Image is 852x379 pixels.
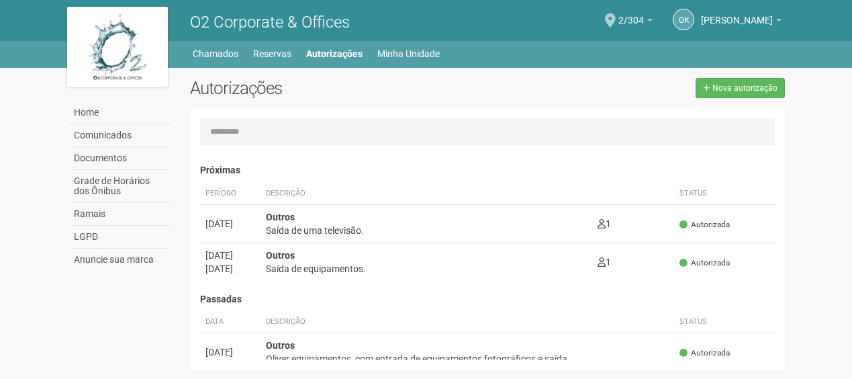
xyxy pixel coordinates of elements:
[712,83,777,93] span: Nova autorização
[266,262,587,276] div: Saída de equipamentos.
[598,257,611,267] span: 1
[190,78,477,98] h2: Autorizações
[679,219,730,230] span: Autorizada
[200,183,261,205] th: Período
[70,249,170,271] a: Anuncie sua marca
[266,212,295,222] strong: Outros
[70,147,170,170] a: Documentos
[70,170,170,203] a: Grade de Horários dos Ônibus
[679,347,730,359] span: Autorizada
[205,345,255,359] div: [DATE]
[618,17,653,28] a: 2/304
[253,44,291,63] a: Reservas
[200,165,775,175] h4: Próximas
[261,183,592,205] th: Descrição
[200,294,775,304] h4: Passadas
[673,9,694,30] a: GK
[598,218,611,229] span: 1
[261,311,675,333] th: Descrição
[205,217,255,230] div: [DATE]
[674,183,775,205] th: Status
[70,226,170,249] a: LGPD
[70,124,170,147] a: Comunicados
[377,44,440,63] a: Minha Unidade
[200,311,261,333] th: Data
[205,249,255,262] div: [DATE]
[674,311,775,333] th: Status
[618,2,644,26] span: 2/304
[205,262,255,276] div: [DATE]
[70,101,170,124] a: Home
[679,257,730,269] span: Autorizada
[67,7,168,87] img: logo.jpg
[306,44,363,63] a: Autorizações
[266,352,669,366] div: Oliver equipamentos, com entrada de equipamentos fotográficos e saída.
[701,2,773,26] span: Gleice Kelly
[696,78,785,98] a: Nova autorização
[266,340,295,351] strong: Outros
[701,17,782,28] a: [PERSON_NAME]
[70,203,170,226] a: Ramais
[266,224,587,237] div: Saída de uma televisão.
[193,44,238,63] a: Chamados
[266,250,295,261] strong: Outros
[190,13,350,32] span: O2 Corporate & Offices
